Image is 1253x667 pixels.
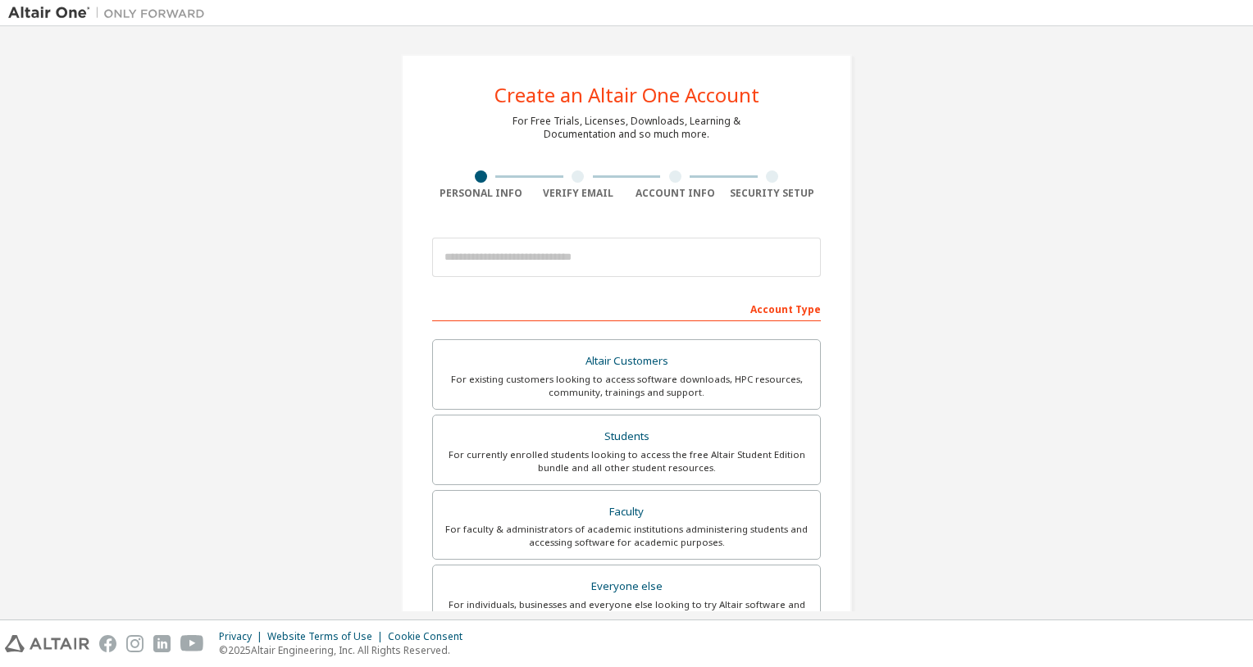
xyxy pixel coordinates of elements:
[432,295,821,321] div: Account Type
[443,598,810,624] div: For individuals, businesses and everyone else looking to try Altair software and explore our prod...
[180,635,204,652] img: youtube.svg
[443,523,810,549] div: For faculty & administrators of academic institutions administering students and accessing softwa...
[5,635,89,652] img: altair_logo.svg
[432,187,530,200] div: Personal Info
[530,187,627,200] div: Verify Email
[219,630,267,643] div: Privacy
[443,575,810,598] div: Everyone else
[443,501,810,524] div: Faculty
[99,635,116,652] img: facebook.svg
[724,187,822,200] div: Security Setup
[8,5,213,21] img: Altair One
[267,630,388,643] div: Website Terms of Use
[494,85,759,105] div: Create an Altair One Account
[513,115,740,141] div: For Free Trials, Licenses, Downloads, Learning & Documentation and so much more.
[443,425,810,448] div: Students
[626,187,724,200] div: Account Info
[126,635,144,652] img: instagram.svg
[219,643,472,657] p: © 2025 Altair Engineering, Inc. All Rights Reserved.
[443,350,810,373] div: Altair Customers
[153,635,171,652] img: linkedin.svg
[388,630,472,643] div: Cookie Consent
[443,448,810,474] div: For currently enrolled students looking to access the free Altair Student Edition bundle and all ...
[443,373,810,399] div: For existing customers looking to access software downloads, HPC resources, community, trainings ...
